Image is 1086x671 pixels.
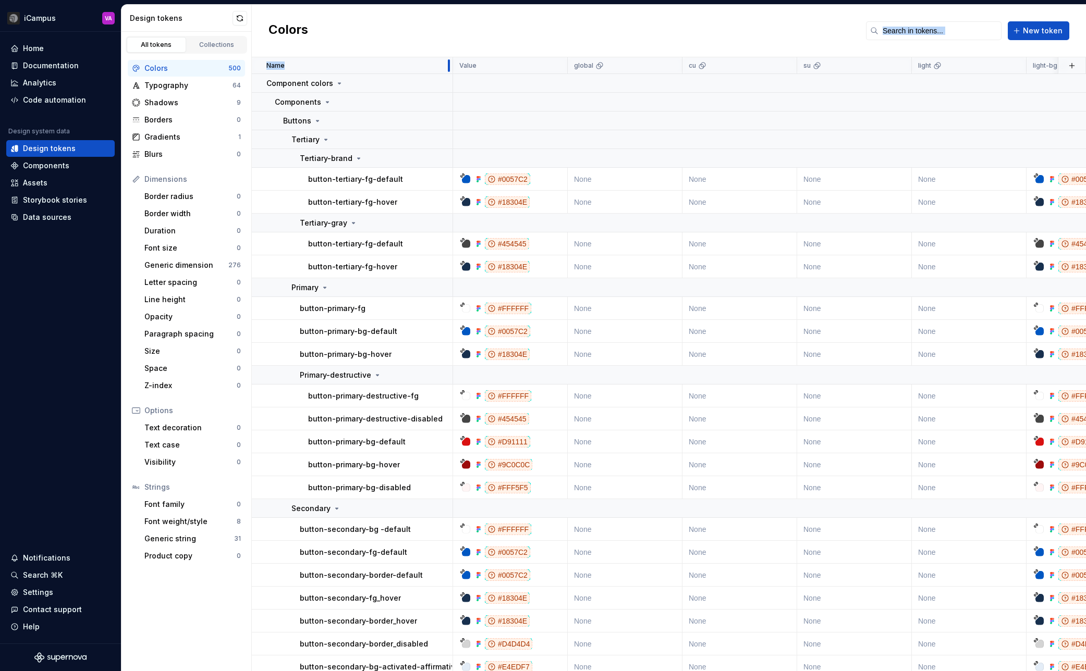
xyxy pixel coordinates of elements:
[682,343,797,366] td: None
[682,587,797,610] td: None
[568,518,682,541] td: None
[130,41,182,49] div: All tokens
[6,618,115,635] button: Help
[568,407,682,430] td: None
[682,564,797,587] td: None
[797,541,912,564] td: None
[233,81,241,90] div: 64
[300,218,347,228] p: Tertiary-gray
[34,652,87,663] a: Supernova Logo
[797,632,912,655] td: None
[140,530,245,547] a: Generic string31
[144,149,237,159] div: Blurs
[485,482,531,493] div: #FFF5F5
[912,407,1027,430] td: None
[568,343,682,366] td: None
[6,92,115,108] a: Code automation
[485,524,531,535] div: #FFFFFF
[2,7,119,29] button: iCampusVA
[130,13,233,23] div: Design tokens
[308,414,443,424] p: button-primary-destructive-disabled
[682,407,797,430] td: None
[797,297,912,320] td: None
[140,496,245,513] a: Font family0
[797,232,912,255] td: None
[797,255,912,278] td: None
[912,168,1027,191] td: None
[144,440,237,450] div: Text case
[682,384,797,407] td: None
[140,437,245,453] a: Text case0
[1008,21,1069,40] button: New token
[308,482,411,493] p: button-primary-bg-disabled
[144,260,228,270] div: Generic dimension
[300,326,397,337] p: button-primary-bg-default
[144,516,237,527] div: Font weight/style
[912,564,1027,587] td: None
[485,173,530,185] div: #0057C2
[237,278,241,287] div: 0
[6,40,115,57] a: Home
[140,454,245,470] a: Visibility0
[24,13,56,23] div: iCampus
[682,232,797,255] td: None
[191,41,243,49] div: Collections
[797,453,912,476] td: None
[23,553,70,563] div: Notifications
[797,518,912,541] td: None
[485,638,532,650] div: #D4D4D4
[1033,61,1057,70] p: light-bg
[23,604,82,615] div: Contact support
[300,153,352,164] p: Tertiary-brand
[237,364,241,372] div: 0
[912,232,1027,255] td: None
[682,255,797,278] td: None
[689,61,696,70] p: cu
[485,196,530,208] div: #18304E
[23,195,87,205] div: Storybook stories
[140,240,245,256] a: Font size0
[237,313,241,321] div: 0
[803,61,811,70] p: su
[682,430,797,453] td: None
[237,227,241,235] div: 0
[308,391,419,401] p: button-primary-destructive-fg
[797,343,912,366] td: None
[237,116,241,124] div: 0
[682,518,797,541] td: None
[23,143,76,154] div: Design tokens
[918,61,931,70] p: light
[568,430,682,453] td: None
[300,639,428,649] p: button-secondary-border_disabled
[300,570,423,580] p: button-secondary-border-default
[144,294,237,305] div: Line height
[128,111,245,128] a: Borders0
[568,587,682,610] td: None
[23,587,53,598] div: Settings
[144,533,234,544] div: Generic string
[300,303,365,314] p: button-primary-fg
[140,513,245,530] a: Font weight/style8
[912,297,1027,320] td: None
[237,192,241,201] div: 0
[568,453,682,476] td: None
[485,546,530,558] div: #0057C2
[6,601,115,618] button: Contact support
[797,476,912,499] td: None
[6,140,115,157] a: Design tokens
[291,282,319,293] p: Primary
[912,430,1027,453] td: None
[6,550,115,566] button: Notifications
[6,157,115,174] a: Components
[237,424,241,432] div: 0
[23,43,44,54] div: Home
[140,257,245,274] a: Generic dimension276
[140,343,245,359] a: Size0
[140,205,245,222] a: Border width0
[568,232,682,255] td: None
[912,384,1027,407] td: None
[238,133,241,141] div: 1
[797,407,912,430] td: None
[6,175,115,191] a: Assets
[300,370,371,380] p: Primary-destructive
